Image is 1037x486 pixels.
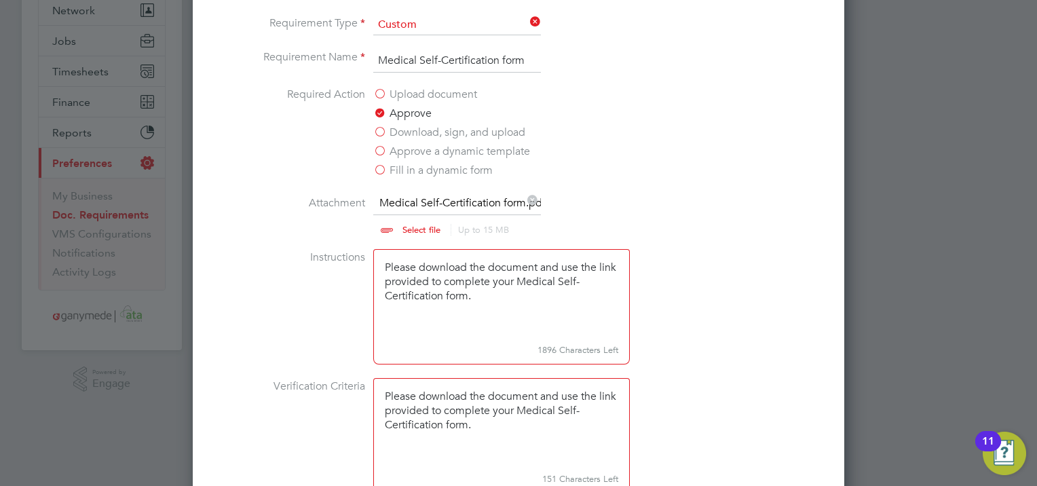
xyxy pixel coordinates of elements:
label: Download, sign, and upload [373,124,525,141]
label: Fill in a dynamic form [373,162,493,179]
label: Approve a dynamic template [373,143,530,160]
label: Instructions [263,249,365,362]
label: Attachment [263,195,365,233]
button: Open Resource Center, 11 new notifications [983,432,1026,475]
label: Requirement Name [263,49,365,71]
div: 11 [982,441,994,459]
label: Requirement Type [263,15,365,33]
small: 1896 Characters Left [373,337,630,364]
label: Upload document [373,86,477,102]
label: Required Action [263,86,365,179]
input: Search for... [373,15,541,35]
label: Approve [373,105,432,121]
